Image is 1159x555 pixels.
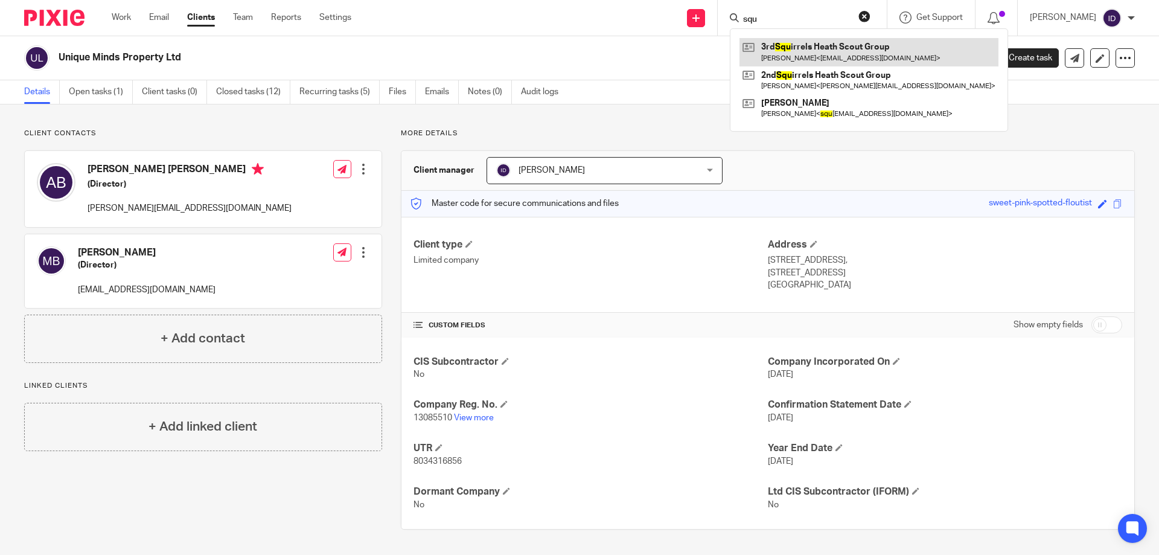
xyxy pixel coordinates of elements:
h4: UTR [413,442,768,455]
p: [GEOGRAPHIC_DATA] [768,279,1122,291]
img: svg%3E [37,163,75,202]
a: Recurring tasks (5) [299,80,380,104]
a: Settings [319,11,351,24]
h3: Client manager [413,164,474,176]
h4: + Add linked client [148,417,257,436]
p: [STREET_ADDRESS], [768,254,1122,266]
input: Search [742,14,851,25]
span: 8034316856 [413,457,462,466]
h4: Ltd CIS Subcontractor (IFORM) [768,486,1122,498]
h4: [PERSON_NAME] [78,246,216,259]
span: [DATE] [768,457,793,466]
a: Work [112,11,131,24]
h4: Confirmation Statement Date [768,399,1122,411]
a: Reports [271,11,301,24]
h4: Company Reg. No. [413,399,768,411]
a: Audit logs [521,80,567,104]
span: Get Support [916,13,963,22]
p: Limited company [413,254,768,266]
h4: Year End Date [768,442,1122,455]
span: [PERSON_NAME] [519,166,585,175]
a: Emails [425,80,459,104]
a: Details [24,80,60,104]
p: Master code for secure communications and files [410,197,619,210]
p: [PERSON_NAME] [1030,11,1096,24]
h4: + Add contact [161,329,245,348]
div: sweet-pink-spotted-floutist [989,197,1092,211]
span: No [413,501,424,509]
span: 13085510 [413,414,452,422]
label: Show empty fields [1014,319,1083,331]
p: [STREET_ADDRESS] [768,267,1122,279]
a: Closed tasks (12) [216,80,290,104]
p: More details [401,129,1135,138]
p: [EMAIL_ADDRESS][DOMAIN_NAME] [78,284,216,296]
a: Notes (0) [468,80,512,104]
a: Clients [187,11,215,24]
p: Linked clients [24,381,382,391]
p: [PERSON_NAME][EMAIL_ADDRESS][DOMAIN_NAME] [88,202,292,214]
span: [DATE] [768,370,793,379]
span: [DATE] [768,414,793,422]
img: svg%3E [24,45,49,71]
span: No [768,501,779,509]
i: Primary [252,163,264,175]
p: Client contacts [24,129,382,138]
h4: Address [768,239,1122,251]
h2: Unique Minds Property Ltd [59,51,788,64]
a: Create task [989,48,1059,68]
h5: (Director) [88,178,292,190]
span: No [413,370,424,379]
h4: CIS Subcontractor [413,356,768,368]
h4: Dormant Company [413,486,768,498]
a: Open tasks (1) [69,80,133,104]
a: Team [233,11,253,24]
h4: Client type [413,239,768,251]
h4: [PERSON_NAME] [PERSON_NAME] [88,163,292,178]
h4: CUSTOM FIELDS [413,321,768,330]
a: Email [149,11,169,24]
a: Files [389,80,416,104]
img: svg%3E [1102,8,1122,28]
a: Client tasks (0) [142,80,207,104]
img: svg%3E [37,246,66,275]
h5: (Director) [78,259,216,271]
h4: Company Incorporated On [768,356,1122,368]
img: svg%3E [496,163,511,178]
button: Clear [858,10,870,22]
img: Pixie [24,10,85,26]
a: View more [454,414,494,422]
